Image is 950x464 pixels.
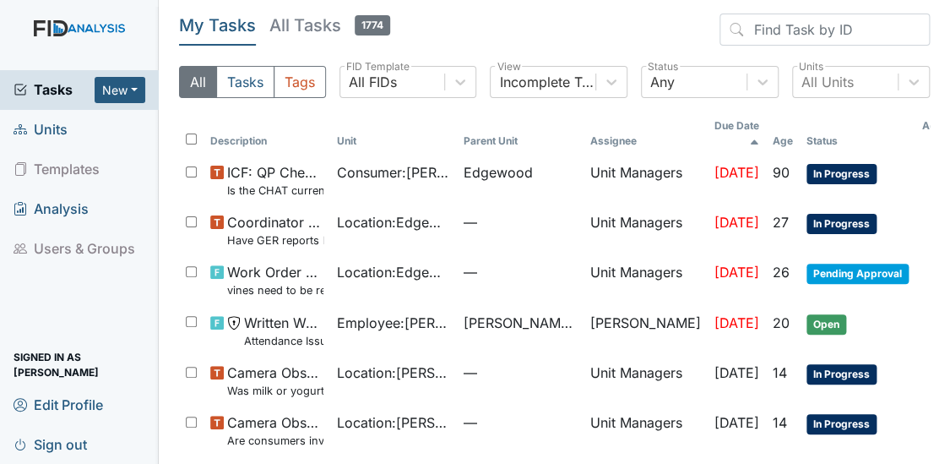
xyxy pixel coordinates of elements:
input: Find Task by ID [719,14,930,46]
span: [DATE] [714,164,759,181]
div: Incomplete Tasks [499,72,597,92]
div: All Units [801,72,854,92]
div: Type filter [179,66,326,98]
th: Assignee [584,112,708,156]
span: Open [806,314,846,335]
th: Toggle SortBy [800,112,915,156]
button: Tasks [216,66,274,98]
button: New [95,77,145,103]
span: In Progress [806,164,877,184]
span: Coordinator Random Have GER reports been reviewed by managers within 72 hours of occurrence? [227,212,323,248]
span: Location : Edgewood [337,262,450,282]
th: Toggle SortBy [330,112,457,156]
span: [PERSON_NAME]. [464,313,577,333]
small: Are consumers involved in Active Treatment? [227,433,323,449]
span: In Progress [806,414,877,434]
span: Location : [PERSON_NAME]. [337,363,450,383]
div: Any [650,72,675,92]
span: Location : Edgewood [337,212,450,232]
button: All [179,66,217,98]
span: Camera Observation Was milk or yogurt served at the meal? [227,363,323,399]
span: 14 [773,364,787,381]
small: Have GER reports been reviewed by managers within 72 hours of occurrence? [227,232,323,248]
span: Work Order Routine vines need to be removed around the porch [227,262,323,298]
div: All FIDs [349,72,397,92]
span: Pending Approval [806,264,909,284]
span: Written Warning Attendance Issue [244,313,323,349]
span: [DATE] [714,414,759,431]
span: In Progress [806,214,877,234]
span: — [464,262,577,282]
span: Edgewood [464,162,533,183]
span: 26 [773,264,790,281]
th: Toggle SortBy [766,112,800,156]
small: Is the CHAT current? (document the date in the comment section) [227,183,323,199]
th: Toggle SortBy [204,112,330,156]
small: Attendance Issue [244,333,323,349]
span: [DATE] [714,314,759,331]
span: Consumer : [PERSON_NAME] [337,162,450,183]
span: ICF: QP Checklist Is the CHAT current? (document the date in the comment section) [227,162,323,199]
span: Sign out [14,431,87,457]
span: [DATE] [714,264,759,281]
span: [DATE] [714,214,759,231]
td: Unit Managers [584,406,708,456]
h5: All Tasks [269,14,390,37]
span: Signed in as [PERSON_NAME] [14,352,145,378]
span: Location : [PERSON_NAME]. [337,412,450,433]
button: Tags [274,66,326,98]
span: Analysis [14,196,89,222]
span: Employee : [PERSON_NAME] [337,313,450,333]
td: Unit Managers [584,205,708,255]
span: 27 [773,214,789,231]
td: Unit Managers [584,356,708,406]
span: [DATE] [714,364,759,381]
span: In Progress [806,364,877,385]
span: 20 [773,314,790,331]
td: Unit Managers [584,156,708,205]
span: 14 [773,414,787,431]
input: Toggle All Rows Selected [186,134,197,145]
span: — [464,412,577,433]
span: Edit Profile [14,391,103,418]
span: Units [14,117,68,143]
td: [PERSON_NAME] [584,306,708,356]
span: — [464,363,577,383]
a: Tasks [14,79,95,100]
span: Camera Observation Are consumers involved in Active Treatment? [227,412,323,449]
td: Unit Managers [584,255,708,305]
h5: My Tasks [179,14,256,37]
small: vines need to be removed around the porch [227,282,323,298]
span: 1774 [355,15,390,35]
span: 90 [773,164,790,181]
small: Was milk or yogurt served at the meal? [227,383,323,399]
span: — [464,212,577,232]
th: Toggle SortBy [457,112,584,156]
th: Toggle SortBy [708,112,766,156]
